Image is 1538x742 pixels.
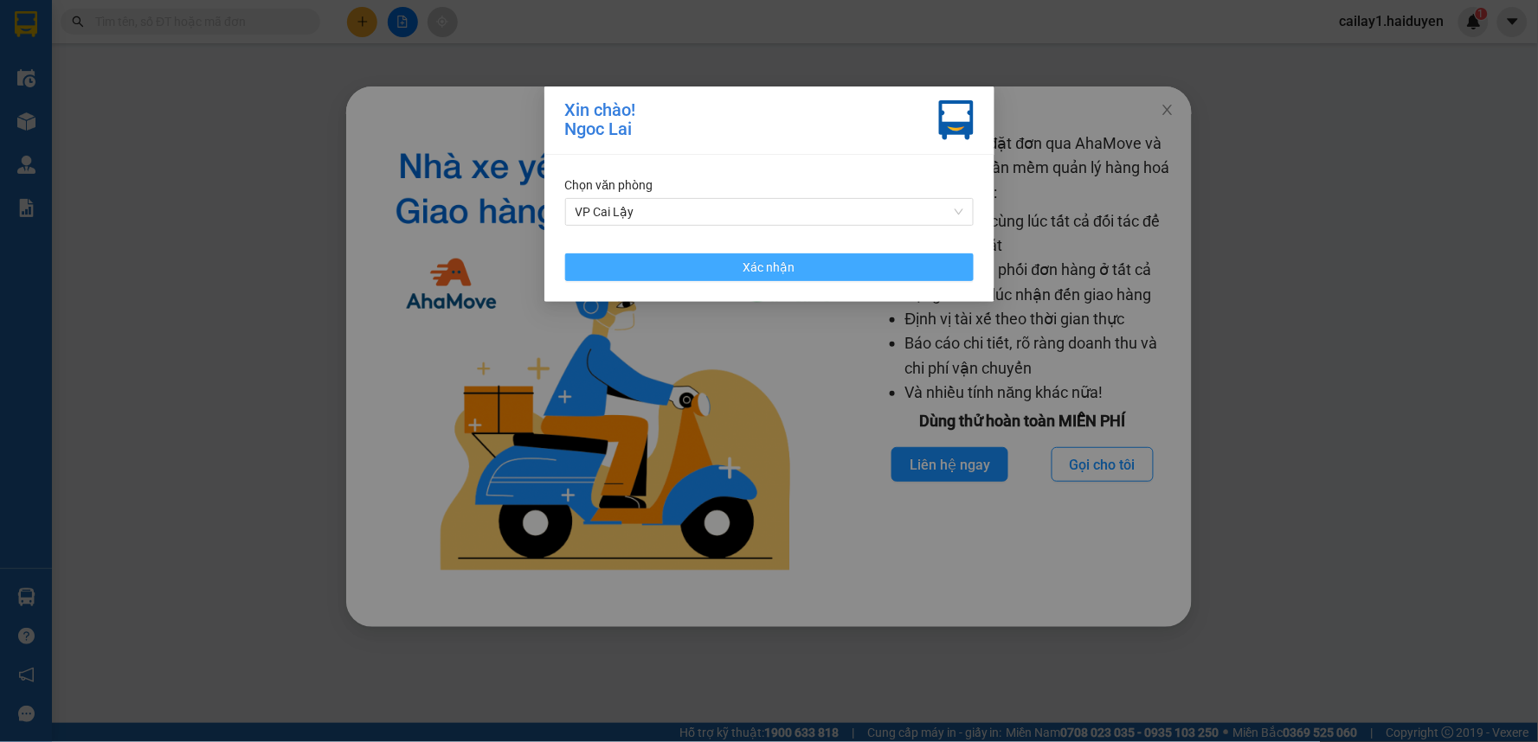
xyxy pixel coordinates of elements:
button: Xác nhận [565,253,974,281]
span: Xác nhận [743,258,795,277]
div: Xin chào! Ngoc Lai [565,100,636,140]
img: vxr-icon [939,100,974,140]
span: VP Cai Lậy [576,199,963,225]
div: Chọn văn phòng [565,176,974,195]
